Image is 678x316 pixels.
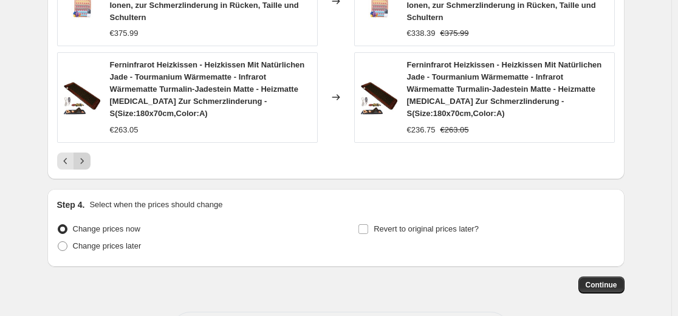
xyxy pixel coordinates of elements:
[407,27,436,39] div: €338.39
[74,153,91,170] button: Next
[64,79,100,115] img: 61_QzW01AdL_6f4a36d2-909d-49fa-afb5-04b4585ba163_80x.jpg
[89,199,222,211] p: Select when the prices should change
[407,60,602,118] span: Ferninfrarot Heizkissen - Heizkissen Mit Natürlichen Jade - Tourmanium Wärmematte - Infrarot Wärm...
[110,60,305,118] span: Ferninfrarot Heizkissen - Heizkissen Mit Natürlichen Jade - Tourmanium Wärmematte - Infrarot Wärm...
[57,153,91,170] nav: Pagination
[407,124,436,136] div: €236.75
[57,153,74,170] button: Previous
[110,27,139,39] div: €375.99
[361,79,397,115] img: 61_QzW01AdL_6f4a36d2-909d-49fa-afb5-04b4585ba163_80x.jpg
[440,27,469,39] strike: €375.99
[578,276,625,294] button: Continue
[440,124,469,136] strike: €263.05
[73,224,140,233] span: Change prices now
[374,224,479,233] span: Revert to original prices later?
[110,124,139,136] div: €263.05
[57,199,85,211] h2: Step 4.
[586,280,617,290] span: Continue
[73,241,142,250] span: Change prices later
